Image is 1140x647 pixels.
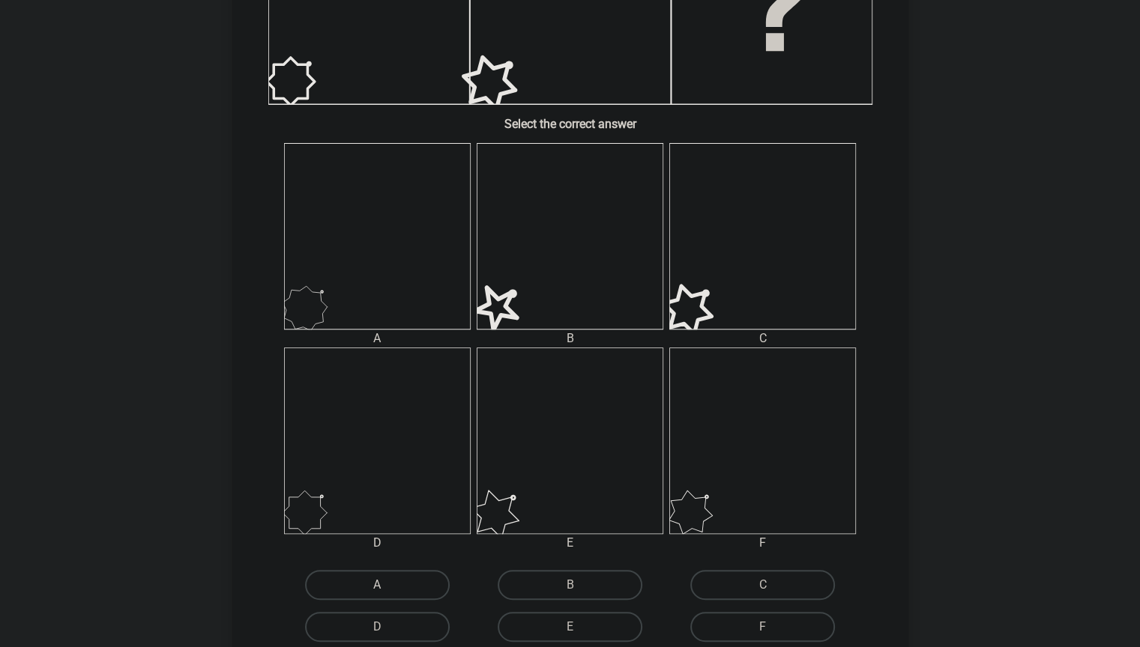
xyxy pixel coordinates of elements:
label: D [305,612,450,642]
label: E [498,612,642,642]
label: F [690,612,835,642]
div: F [658,534,867,552]
div: E [465,534,675,552]
div: C [658,329,867,347]
label: C [690,570,835,600]
div: B [465,329,675,347]
div: D [273,534,482,552]
label: B [498,570,642,600]
label: A [305,570,450,600]
h6: Select the correct answer [256,105,884,131]
div: A [273,329,482,347]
